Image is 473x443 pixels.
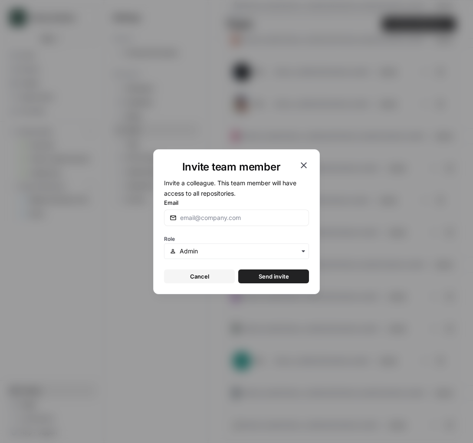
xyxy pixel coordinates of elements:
[238,269,309,283] button: Send invite
[164,160,299,174] h1: Invite team member
[164,198,309,207] label: Email
[164,179,296,197] span: Invite a colleague. This team member will have access to all repositories.
[180,247,303,256] input: Admin
[259,272,289,281] span: Send invite
[164,236,175,242] span: Role
[164,269,235,283] button: Cancel
[180,213,303,222] input: email@company.com
[190,272,209,281] span: Cancel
